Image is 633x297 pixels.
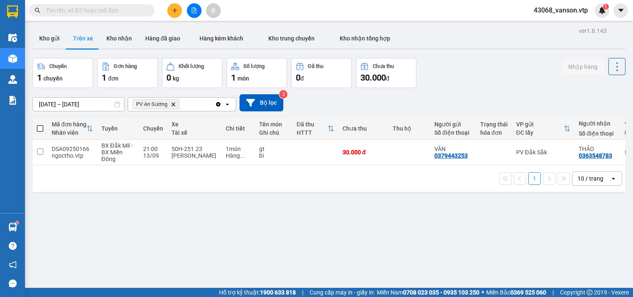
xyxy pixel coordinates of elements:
[356,58,416,88] button: Chưa thu30.000đ
[52,152,93,159] div: ngoctho.vtp
[226,152,251,159] div: Hàng thông thường
[132,99,179,109] span: PV An Sương, close by backspace
[516,129,564,136] div: ĐC lấy
[33,98,124,111] input: Select a date range.
[480,129,508,136] div: hóa đơn
[386,75,389,82] span: đ
[259,152,288,159] div: bì
[579,130,616,137] div: Số điện thoại
[210,8,216,13] span: aim
[52,146,93,152] div: DSA09250166
[240,152,245,159] span: ...
[259,121,288,128] div: Tên món
[9,279,17,287] span: message
[604,4,607,10] span: 1
[259,146,288,152] div: gt
[552,288,554,297] span: |
[101,125,135,132] div: Tuyến
[610,175,617,182] svg: open
[403,289,479,296] strong: 0708 023 035 - 0935 103 250
[8,223,17,232] img: warehouse-icon
[579,120,616,127] div: Người nhận
[310,288,375,297] span: Cung cấp máy in - giấy in:
[143,152,163,159] div: 13/09
[101,142,133,162] span: BX Đắk Mil - BX Miền Đông
[9,242,17,250] span: question-circle
[486,288,546,297] span: Miền Bắc
[37,73,42,83] span: 1
[187,3,202,18] button: file-add
[49,63,67,69] div: Chuyến
[206,3,221,18] button: aim
[35,8,40,13] span: search
[587,289,593,295] span: copyright
[579,26,607,35] div: ver 1.8.143
[434,121,472,128] div: Người gửi
[512,118,575,140] th: Toggle SortBy
[240,94,283,111] button: Bộ lọc
[191,8,197,13] span: file-add
[173,75,179,82] span: kg
[578,174,603,183] div: 10 / trang
[393,125,426,132] div: Thu hộ
[291,58,352,88] button: Đã thu0đ
[33,28,66,48] button: Kho gửi
[8,33,17,42] img: warehouse-icon
[33,58,93,88] button: Chuyến1chuyến
[102,73,106,83] span: 1
[215,101,222,108] svg: Clear all
[373,63,394,69] div: Chưa thu
[100,28,139,48] button: Kho nhận
[224,101,231,108] svg: open
[340,35,390,42] span: Kho nhận tổng hợp
[434,129,472,136] div: Số điện thoại
[598,7,606,14] img: icon-new-feature
[172,8,178,13] span: plus
[16,221,18,224] sup: 1
[237,75,249,82] span: món
[617,7,625,14] span: caret-down
[8,96,17,105] img: solution-icon
[43,75,63,82] span: chuyến
[162,58,222,88] button: Khối lượng0kg
[52,121,86,128] div: Mã đơn hàng
[579,146,616,152] div: THẢO
[343,149,384,156] div: 30.000 đ
[48,118,97,140] th: Toggle SortBy
[516,121,564,128] div: VP gửi
[279,90,287,98] sup: 3
[268,35,315,42] span: Kho trung chuyển
[528,172,541,185] button: 1
[377,288,479,297] span: Miền Nam
[434,146,472,152] div: VÂN
[226,125,251,132] div: Chi tiết
[219,288,296,297] span: Hỗ trợ kỹ thuật:
[226,146,251,152] div: 1 món
[108,75,119,82] span: đơn
[300,75,304,82] span: đ
[46,6,144,15] input: Tìm tên, số ĐT hoặc mã đơn
[143,146,163,152] div: 21:00
[179,63,204,69] div: Khối lượng
[260,289,296,296] strong: 1900 633 818
[562,59,604,74] button: Nhập hàng
[8,54,17,63] img: warehouse-icon
[66,28,100,48] button: Trên xe
[143,125,163,132] div: Chuyến
[8,75,17,84] img: warehouse-icon
[302,288,303,297] span: |
[171,121,217,128] div: Xe
[527,5,595,15] span: 43068_vanson.vtp
[181,100,182,108] input: Selected PV An Sương.
[227,58,287,88] button: Số lượng1món
[97,58,158,88] button: Đơn hàng1đơn
[482,291,484,294] span: ⚪️
[603,4,609,10] sup: 1
[297,129,328,136] div: HTTT
[296,73,300,83] span: 0
[308,63,323,69] div: Đã thu
[167,3,182,18] button: plus
[293,118,338,140] th: Toggle SortBy
[579,152,612,159] div: 0363548783
[136,101,167,108] span: PV An Sương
